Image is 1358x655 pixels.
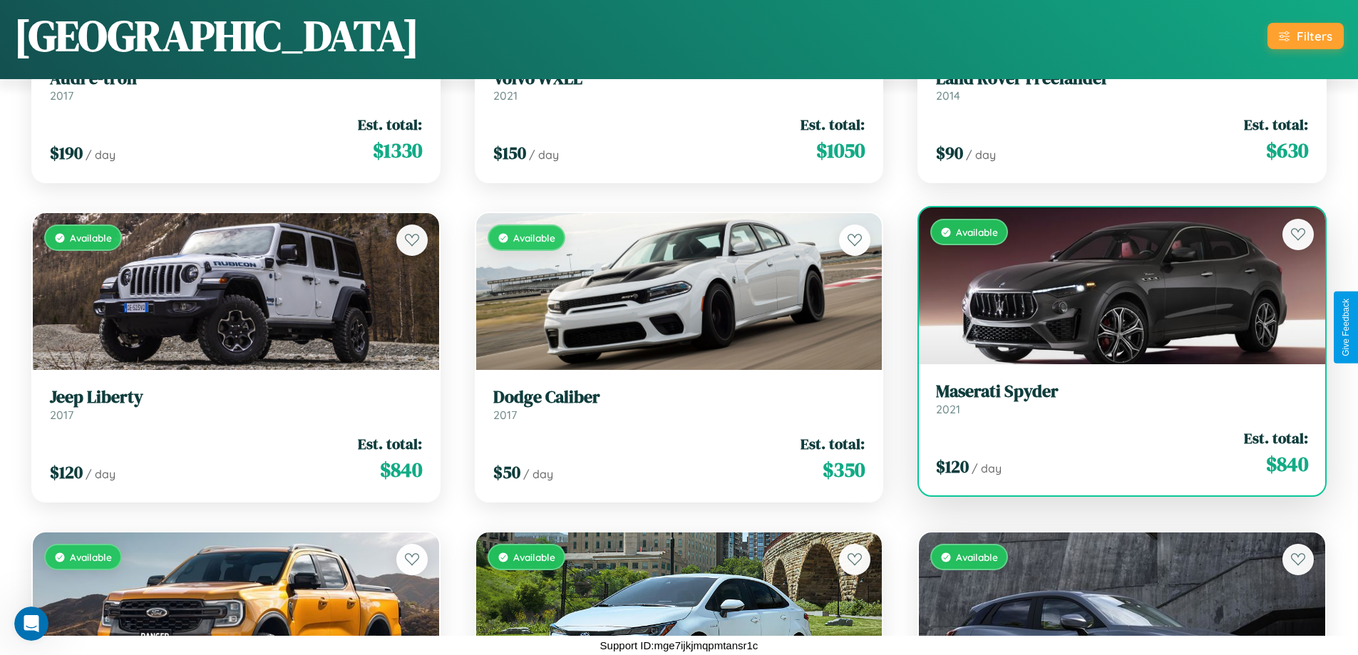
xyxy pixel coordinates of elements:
span: Available [956,551,998,563]
span: 2017 [493,408,517,422]
span: 2014 [936,88,960,103]
span: $ 350 [823,455,865,484]
span: $ 840 [380,455,422,484]
h3: Maserati Spyder [936,381,1308,402]
span: Available [513,232,555,244]
span: $ 120 [936,455,969,478]
span: $ 120 [50,460,83,484]
span: / day [86,467,115,481]
span: Available [513,551,555,563]
a: Dodge Caliber2017 [493,387,865,422]
span: $ 150 [493,141,526,165]
span: Est. total: [1244,428,1308,448]
a: Land Rover Freelander2014 [936,68,1308,103]
span: $ 90 [936,141,963,165]
span: $ 50 [493,460,520,484]
h1: [GEOGRAPHIC_DATA] [14,6,419,65]
button: Filters [1267,23,1344,49]
span: $ 190 [50,141,83,165]
span: / day [529,148,559,162]
span: Est. total: [1244,114,1308,135]
span: Est. total: [801,114,865,135]
span: Est. total: [801,433,865,454]
h3: Jeep Liberty [50,387,422,408]
span: / day [972,461,1002,475]
a: Maserati Spyder2021 [936,381,1308,416]
p: Support ID: mge7ijkjmqpmtansr1c [600,636,758,655]
span: 2021 [936,402,960,416]
span: Available [70,551,112,563]
span: $ 1330 [373,136,422,165]
span: $ 1050 [816,136,865,165]
h3: Dodge Caliber [493,387,865,408]
div: Give Feedback [1341,299,1351,356]
div: Filters [1297,29,1332,43]
span: / day [523,467,553,481]
span: 2017 [50,88,73,103]
span: Available [70,232,112,244]
span: Est. total: [358,433,422,454]
span: / day [86,148,115,162]
span: Est. total: [358,114,422,135]
a: Audi e-tron2017 [50,68,422,103]
a: Jeep Liberty2017 [50,387,422,422]
span: 2017 [50,408,73,422]
span: / day [966,148,996,162]
a: Volvo WXLL2021 [493,68,865,103]
span: 2021 [493,88,518,103]
iframe: Intercom live chat [14,607,48,641]
span: $ 630 [1266,136,1308,165]
span: $ 840 [1266,450,1308,478]
span: Available [956,226,998,238]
